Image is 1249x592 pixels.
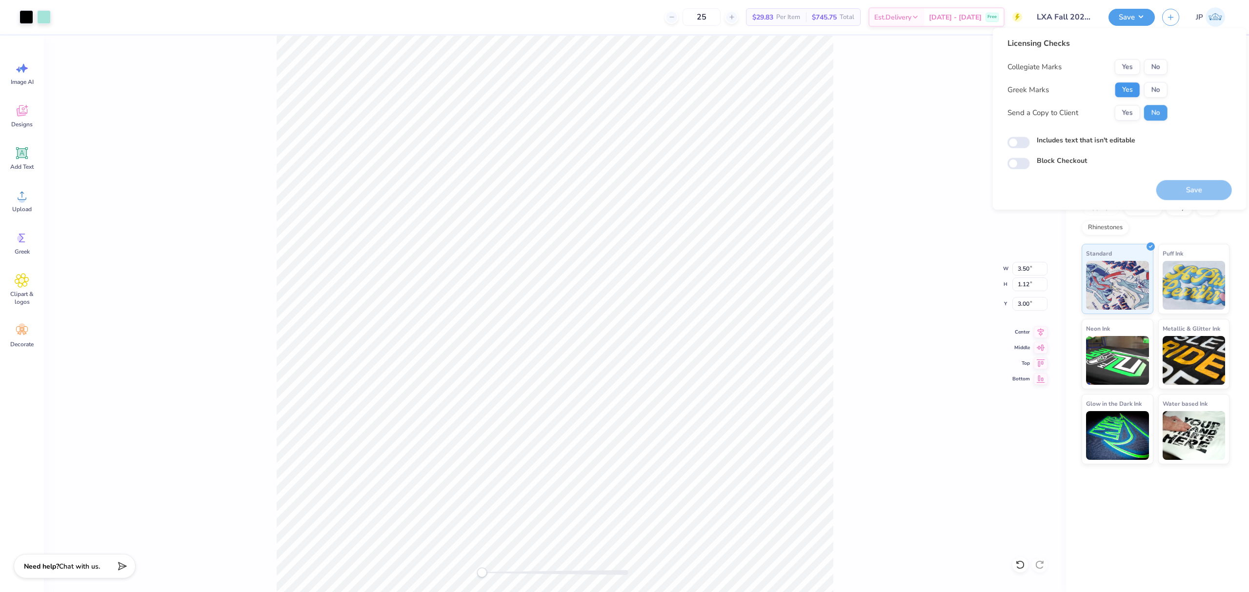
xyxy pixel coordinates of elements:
[10,340,34,348] span: Decorate
[776,12,800,22] span: Per Item
[1108,9,1155,26] button: Save
[1115,59,1140,75] button: Yes
[1086,323,1110,334] span: Neon Ink
[24,562,59,571] strong: Need help?
[1206,7,1225,27] img: John Paul Torres
[12,205,32,213] span: Upload
[812,12,837,22] span: $745.75
[1037,135,1135,145] label: Includes text that isn't editable
[1029,7,1101,27] input: Untitled Design
[874,12,911,22] span: Est. Delivery
[59,562,100,571] span: Chat with us.
[840,12,854,22] span: Total
[1163,411,1226,460] img: Water based Ink
[1144,59,1168,75] button: No
[1144,105,1168,120] button: No
[1086,398,1142,409] span: Glow in the Dark Ink
[1144,82,1168,98] button: No
[1012,359,1030,367] span: Top
[15,248,30,256] span: Greek
[1086,261,1149,310] img: Standard
[1191,7,1229,27] a: JP
[1012,328,1030,336] span: Center
[6,290,38,306] span: Clipart & logos
[1115,82,1140,98] button: Yes
[752,12,773,22] span: $29.83
[1007,61,1062,73] div: Collegiate Marks
[987,14,997,20] span: Free
[1086,336,1149,385] img: Neon Ink
[1012,375,1030,383] span: Bottom
[11,78,34,86] span: Image AI
[477,568,487,577] div: Accessibility label
[1196,12,1203,23] span: JP
[11,120,33,128] span: Designs
[1086,248,1112,258] span: Standard
[1163,323,1220,334] span: Metallic & Glitter Ink
[1082,220,1129,235] div: Rhinestones
[1037,156,1087,166] label: Block Checkout
[929,12,982,22] span: [DATE] - [DATE]
[683,8,721,26] input: – –
[1007,38,1168,49] div: Licensing Checks
[1163,261,1226,310] img: Puff Ink
[1163,248,1183,258] span: Puff Ink
[10,163,34,171] span: Add Text
[1086,411,1149,460] img: Glow in the Dark Ink
[1012,344,1030,352] span: Middle
[1007,84,1049,96] div: Greek Marks
[1163,398,1208,409] span: Water based Ink
[1007,107,1078,118] div: Send a Copy to Client
[1163,336,1226,385] img: Metallic & Glitter Ink
[1115,105,1140,120] button: Yes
